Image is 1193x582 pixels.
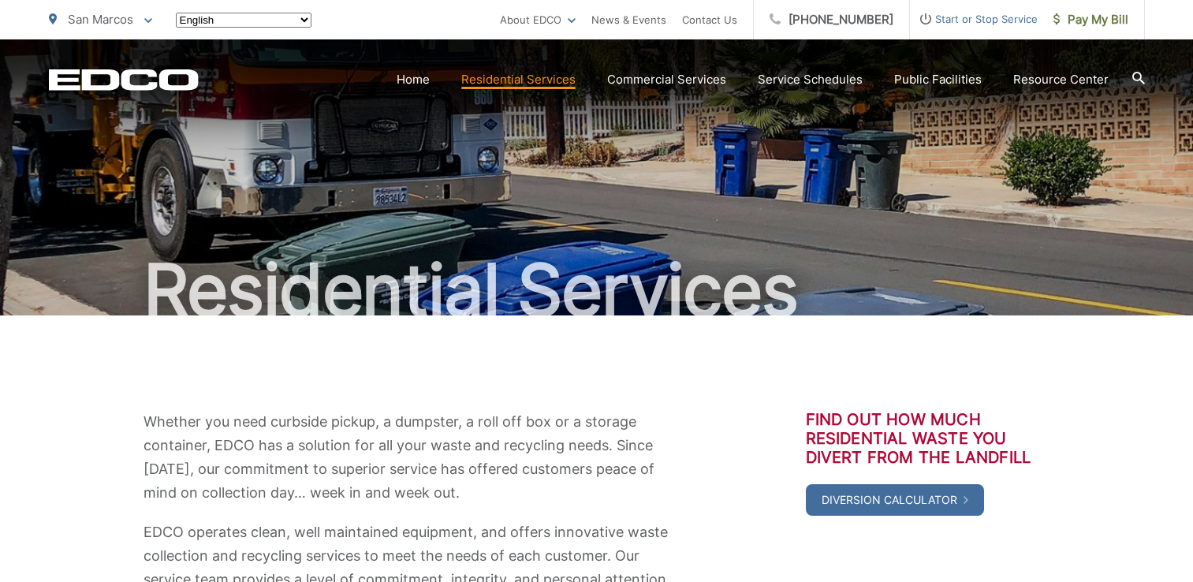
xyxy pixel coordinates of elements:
[461,70,576,89] a: Residential Services
[68,12,133,27] span: San Marcos
[607,70,726,89] a: Commercial Services
[806,484,984,516] a: Diversion Calculator
[397,70,430,89] a: Home
[758,70,863,89] a: Service Schedules
[176,13,311,28] select: Select a language
[806,410,1050,467] h3: Find out how much residential waste you divert from the landfill
[1013,70,1109,89] a: Resource Center
[144,410,672,505] p: Whether you need curbside pickup, a dumpster, a roll off box or a storage container, EDCO has a s...
[49,69,199,91] a: EDCD logo. Return to the homepage.
[49,251,1145,330] h1: Residential Services
[894,70,982,89] a: Public Facilities
[682,10,737,29] a: Contact Us
[591,10,666,29] a: News & Events
[1053,10,1128,29] span: Pay My Bill
[500,10,576,29] a: About EDCO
